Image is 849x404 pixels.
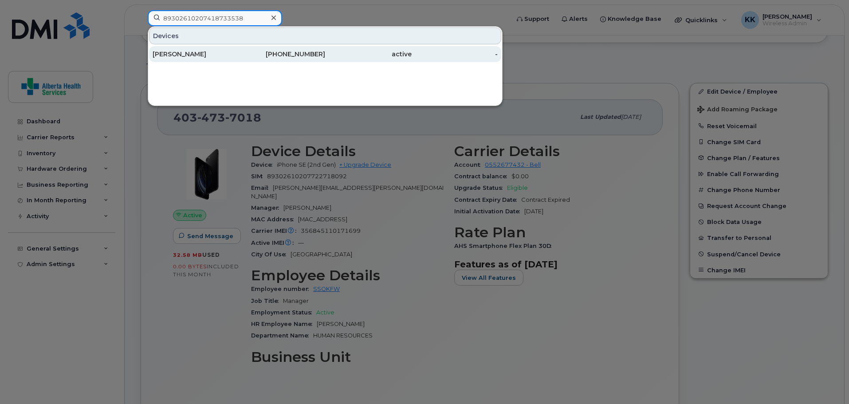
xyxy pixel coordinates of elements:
input: Find something... [148,10,282,26]
a: [PERSON_NAME][PHONE_NUMBER]active- [149,46,501,62]
div: - [412,50,498,59]
div: [PHONE_NUMBER] [239,50,326,59]
div: active [325,50,412,59]
div: Devices [149,27,501,44]
div: [PERSON_NAME] [153,50,239,59]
